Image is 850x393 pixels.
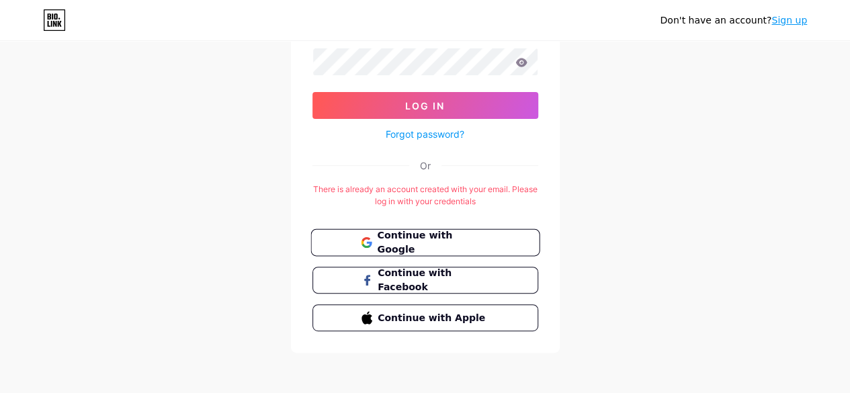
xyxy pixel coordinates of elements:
button: Continue with Apple [312,304,538,331]
div: Or [420,159,431,173]
span: Continue with Facebook [378,266,488,294]
a: Sign up [771,15,807,26]
a: Forgot password? [386,127,464,141]
button: Continue with Facebook [312,267,538,294]
button: Continue with Google [310,229,540,257]
div: There is already an account created with your email. Please log in with your credentials [312,183,538,208]
span: Log In [405,100,445,112]
a: Continue with Google [312,229,538,256]
span: Continue with Apple [378,311,488,325]
div: Don't have an account? [660,13,807,28]
button: Log In [312,92,538,119]
span: Continue with Google [377,228,489,257]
